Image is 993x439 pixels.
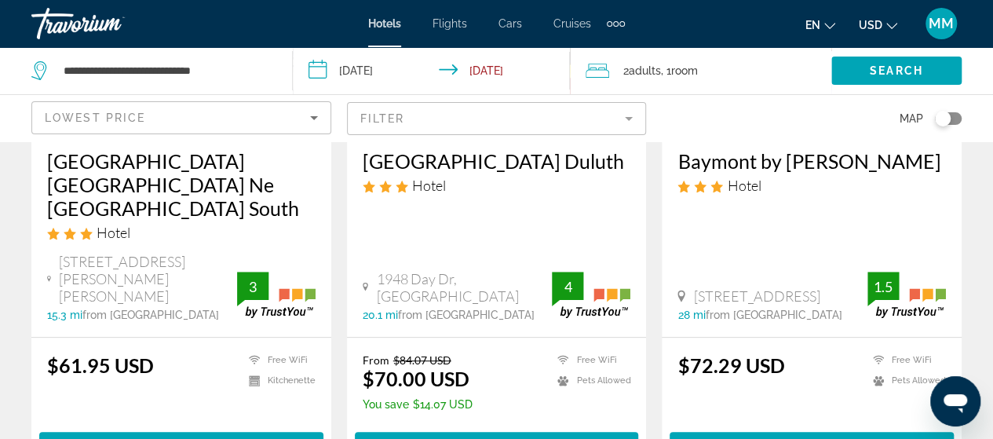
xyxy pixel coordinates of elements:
[677,177,946,194] div: 3 star Hotel
[629,64,661,77] span: Adults
[865,353,946,367] li: Free WiFi
[570,47,831,94] button: Travelers: 2 adults, 0 children
[47,224,316,241] div: 3 star Hotel
[376,270,552,305] span: 1948 Day Dr, [GEOGRAPHIC_DATA]
[47,149,316,220] a: [GEOGRAPHIC_DATA] [GEOGRAPHIC_DATA] Ne [GEOGRAPHIC_DATA] South
[867,272,946,318] img: trustyou-badge.svg
[859,13,897,36] button: Change currency
[363,367,469,390] ins: $70.00 USD
[859,19,882,31] span: USD
[867,277,899,296] div: 1.5
[363,149,631,173] a: [GEOGRAPHIC_DATA] Duluth
[363,309,398,321] span: 20.1 mi
[900,108,923,130] span: Map
[293,47,570,94] button: Check-in date: Sep 9, 2025 Check-out date: Sep 10, 2025
[241,353,316,367] li: Free WiFi
[705,309,841,321] span: from [GEOGRAPHIC_DATA]
[805,19,820,31] span: en
[671,64,698,77] span: Room
[929,16,954,31] span: MM
[241,375,316,388] li: Kitchenette
[363,353,389,367] span: From
[45,108,318,127] mat-select: Sort by
[237,277,268,296] div: 3
[805,13,835,36] button: Change language
[552,272,630,318] img: trustyou-badge.svg
[870,64,923,77] span: Search
[47,309,82,321] span: 15.3 mi
[831,57,962,85] button: Search
[433,17,467,30] a: Flights
[498,17,522,30] a: Cars
[59,253,237,305] span: [STREET_ADDRESS][PERSON_NAME][PERSON_NAME]
[921,7,962,40] button: User Menu
[923,112,962,126] button: Toggle map
[31,3,188,44] a: Travorium
[237,272,316,318] img: trustyou-badge.svg
[677,149,946,173] a: Baymont by [PERSON_NAME]
[393,353,451,367] del: $84.07 USD
[623,60,661,82] span: 2
[677,353,784,377] ins: $72.29 USD
[45,112,145,124] span: Lowest Price
[97,224,130,241] span: Hotel
[553,17,591,30] a: Cruises
[727,177,761,194] span: Hotel
[363,398,473,411] p: $14.07 USD
[363,177,631,194] div: 3 star Hotel
[363,398,409,411] span: You save
[47,353,154,377] ins: $61.95 USD
[549,353,630,367] li: Free WiFi
[82,309,219,321] span: from [GEOGRAPHIC_DATA]
[412,177,446,194] span: Hotel
[398,309,535,321] span: from [GEOGRAPHIC_DATA]
[693,287,820,305] span: [STREET_ADDRESS]
[661,60,698,82] span: , 1
[347,101,647,136] button: Filter
[930,376,980,426] iframe: Button to launch messaging window
[552,277,583,296] div: 4
[368,17,401,30] a: Hotels
[677,309,705,321] span: 28 mi
[549,375,630,388] li: Pets Allowed
[865,375,946,388] li: Pets Allowed
[607,11,625,36] button: Extra navigation items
